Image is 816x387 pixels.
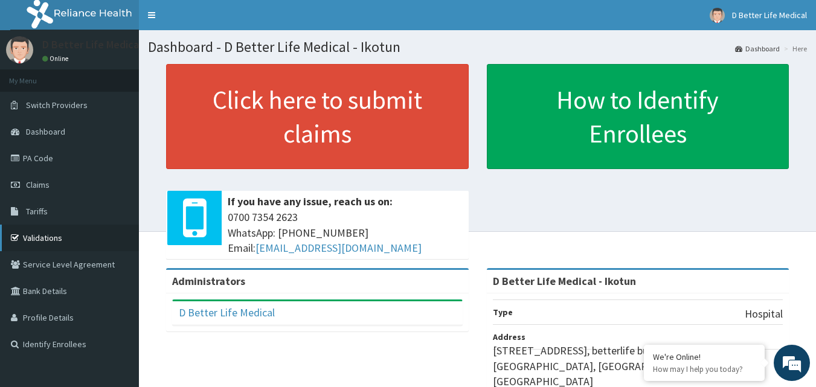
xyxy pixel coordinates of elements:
[745,306,783,322] p: Hospital
[26,126,65,137] span: Dashboard
[42,39,142,50] p: D Better Life Medical
[493,331,525,342] b: Address
[228,209,463,256] span: 0700 7354 2623 WhatsApp: [PHONE_NUMBER] Email:
[493,274,636,288] strong: D Better Life Medical - Ikotun
[22,60,49,91] img: d_794563401_company_1708531726252_794563401
[26,100,88,110] span: Switch Providers
[26,179,50,190] span: Claims
[26,206,48,217] span: Tariffs
[172,274,245,288] b: Administrators
[735,43,780,54] a: Dashboard
[70,117,167,238] span: We're online!
[42,54,71,63] a: Online
[487,64,789,169] a: How to Identify Enrollees
[198,6,227,35] div: Minimize live chat window
[732,10,807,21] span: D Better Life Medical
[653,351,756,362] div: We're Online!
[255,241,422,255] a: [EMAIL_ADDRESS][DOMAIN_NAME]
[166,64,469,169] a: Click here to submit claims
[6,258,230,301] textarea: Type your message and hit 'Enter'
[63,68,203,83] div: Chat with us now
[781,43,807,54] li: Here
[148,39,807,55] h1: Dashboard - D Better Life Medical - Ikotun
[653,364,756,374] p: How may I help you today?
[179,305,275,319] a: D Better Life Medical
[228,194,393,208] b: If you have any issue, reach us on:
[493,307,513,318] b: Type
[6,36,33,63] img: User Image
[710,8,725,23] img: User Image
